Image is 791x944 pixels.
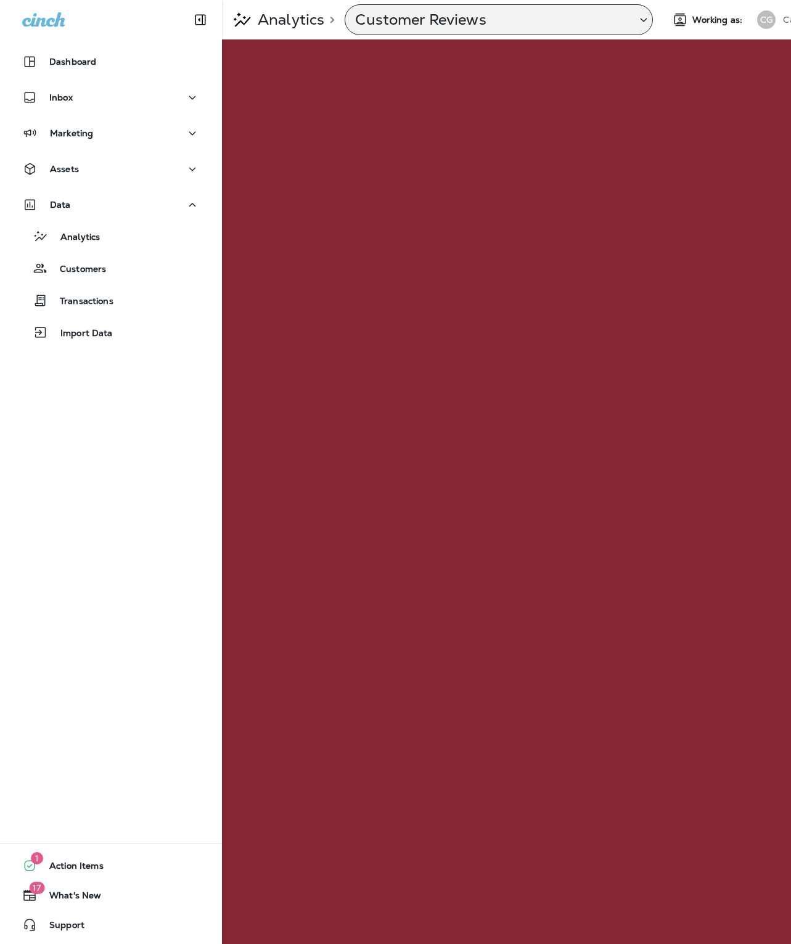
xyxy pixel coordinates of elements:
span: Support [37,920,84,935]
button: Assets [12,157,210,181]
button: Data [12,192,210,217]
p: Analytics [48,232,100,244]
p: Analytics [253,10,324,29]
button: Inbox [12,85,210,110]
button: Customers [12,255,210,281]
p: Data [50,200,71,210]
button: Marketing [12,121,210,146]
p: > [324,15,335,25]
span: Action Items [37,861,104,876]
button: 17What's New [12,883,210,908]
button: Analytics [12,223,210,249]
button: Transactions [12,287,210,313]
p: Import Data [48,328,113,340]
p: Marketing [50,128,93,138]
p: Customer Reviews [355,10,626,29]
button: 1Action Items [12,853,210,878]
button: Import Data [12,319,210,345]
p: Transactions [47,296,113,308]
button: Collapse Sidebar [183,7,218,32]
p: Dashboard [49,57,96,67]
span: Working as: [692,15,745,25]
div: CG [757,10,776,29]
p: Assets [50,164,79,174]
span: What's New [37,890,101,905]
p: Inbox [49,92,73,102]
button: Support [12,913,210,937]
span: 17 [29,882,44,894]
p: Customers [47,264,106,276]
span: 1 [31,852,43,864]
button: Dashboard [12,49,210,74]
